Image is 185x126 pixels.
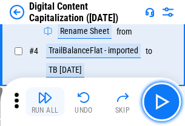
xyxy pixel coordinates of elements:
img: Run All [38,90,52,105]
div: Skip [115,107,130,114]
div: Undo [75,107,93,114]
div: Digital Content Capitalization ([DATE]) [29,1,140,24]
div: to [146,47,152,56]
img: Skip [115,90,130,105]
button: Run All [25,87,64,116]
div: from [116,27,132,36]
img: Back [10,5,24,19]
img: Support [145,7,155,17]
img: Main button [152,92,171,111]
div: TrailBalanceFlat - imported [46,44,141,58]
span: # 4 [29,46,38,56]
img: Undo [76,90,91,105]
img: Settings menu [161,5,175,19]
div: TB [DATE] [46,63,84,78]
button: Undo [64,87,103,116]
div: Run All [32,107,59,114]
button: Skip [103,87,142,116]
div: Rename Sheet [58,24,112,39]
